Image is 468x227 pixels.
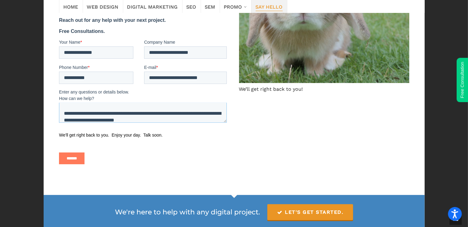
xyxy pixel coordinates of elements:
[64,2,78,11] span: Home
[127,2,178,11] span: Digital Marketing
[87,2,119,11] span: Web Design
[115,208,260,217] span: We're here to help with any digital project.
[187,2,196,11] span: SEO
[224,2,242,11] span: Promo
[85,85,116,90] span: Company Name
[239,86,409,93] figcaption: We’ll get right back to you!
[85,110,97,115] span: E-mail
[256,2,283,11] span: Say Hello
[205,2,215,11] span: SEM
[267,204,353,220] a: Let's get started.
